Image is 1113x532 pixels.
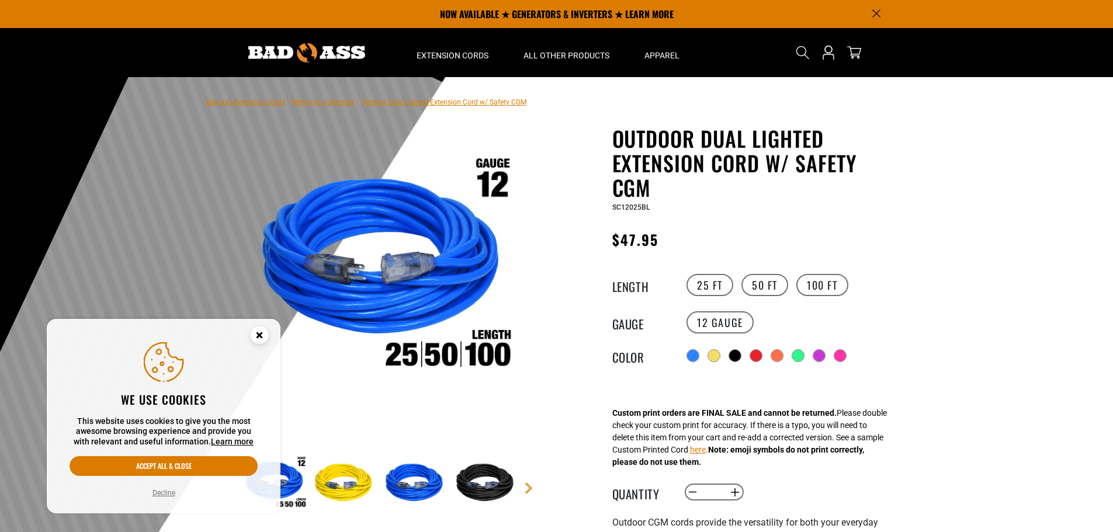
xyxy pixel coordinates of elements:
label: 50 FT [741,274,788,296]
a: Learn more [211,437,254,446]
label: 25 FT [686,274,733,296]
label: 12 Gauge [686,311,754,333]
summary: Search [793,43,812,62]
img: Yellow [311,450,379,517]
span: SC12025BL [612,203,650,211]
button: Decline [149,487,179,499]
strong: Note: emoji symbols do not print correctly, please do not use them. [612,445,864,467]
legend: Gauge [612,315,671,330]
summary: Apparel [627,28,697,77]
img: Bad Ass Extension Cords [248,43,365,62]
a: Next [523,482,535,494]
a: Return to Collection [292,98,354,106]
span: Extension Cords [417,50,488,61]
summary: Extension Cords [399,28,506,77]
summary: All Other Products [506,28,627,77]
img: Blue [382,450,450,517]
span: Apparel [644,50,679,61]
span: › [287,98,290,106]
span: $47.95 [612,229,658,250]
span: › [356,98,359,106]
label: 100 FT [796,274,848,296]
legend: Color [612,348,671,363]
div: Please double check your custom print for accuracy. If there is a typo, you will need to delete t... [612,407,887,468]
p: This website uses cookies to give you the most awesome browsing experience and provide you with r... [70,416,258,447]
legend: Length [612,277,671,293]
span: Outdoor Dual Lighted Extension Cord w/ Safety CGM [361,98,526,106]
h2: We use cookies [70,392,258,407]
h1: Outdoor Dual Lighted Extension Cord w/ Safety CGM [612,126,899,200]
nav: breadcrumbs [206,95,526,109]
aside: Cookie Consent [47,319,280,514]
label: Quantity [612,485,671,500]
img: Black [453,450,521,517]
button: here [690,444,706,456]
a: Bad Ass Extension Cords [206,98,285,106]
strong: Custom print orders are FINAL SALE and cannot be returned. [612,408,837,418]
span: All Other Products [523,50,609,61]
button: Accept all & close [70,456,258,476]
